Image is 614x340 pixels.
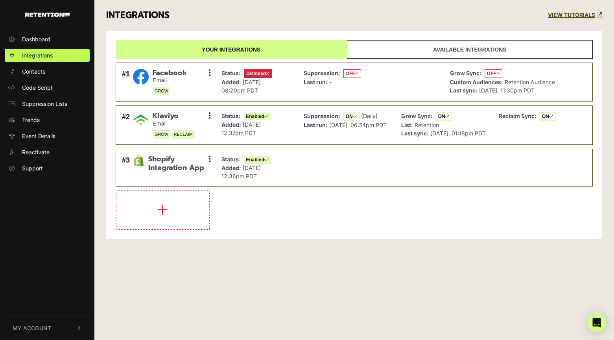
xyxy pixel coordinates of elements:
span: [DATE] 12:36pm PDT [221,164,261,179]
span: - [329,79,332,85]
span: Suppression Lists [22,100,67,108]
strong: Suppression: [304,70,340,76]
strong: Added: [221,79,241,85]
span: Enabled [244,156,271,164]
img: Shopify Integration App [133,155,144,166]
span: Facebook [153,69,187,78]
a: Reactivate [5,146,90,159]
strong: Added: [221,164,241,171]
span: Dashboard [22,35,50,43]
span: Code Script [22,83,53,92]
div: #1 [122,69,130,96]
strong: Added: [221,121,241,128]
span: [DATE]. 11:30pm PDT [479,87,535,94]
small: Email [153,77,187,84]
span: RECLAIM [172,130,195,139]
strong: Last sync: [401,130,429,137]
a: Suppression Lists [5,97,90,110]
strong: Status: [221,113,241,119]
span: ON [540,112,556,121]
a: Integrations [5,49,90,62]
span: Retention Audience [505,79,555,85]
img: Klaviyo [133,112,149,128]
a: Code Script [5,81,90,94]
span: Integrations [22,51,53,59]
span: GROW [153,87,170,95]
a: Dashboard [5,33,90,46]
a: Contacts [5,65,90,78]
a: Event Details [5,129,90,142]
a: Support [5,162,90,175]
strong: Custom Audiences: [450,79,503,85]
div: #2 [122,112,130,139]
strong: Last run: [304,79,328,85]
span: GROW [153,130,170,139]
strong: Last sync: [450,87,478,94]
span: Contacts [22,67,45,76]
a: Trends [5,113,90,126]
div: #3 [122,155,130,180]
span: ON [343,112,360,121]
img: Retention.com [25,13,70,17]
span: My Account [13,324,51,332]
span: Klaviyo [153,112,195,120]
span: Event Details [22,132,55,140]
span: [DATE]. 06:54pm PDT [329,122,387,128]
a: Available integrations [347,40,593,59]
span: Disabled [244,69,272,78]
strong: Last run: [304,122,328,128]
span: Enabled [244,113,271,120]
span: OFF [485,69,502,78]
h3: INTEGRATIONS [106,10,170,21]
img: Facebook [133,69,149,85]
strong: Grow Sync: [401,113,433,119]
strong: Status: [221,156,241,163]
strong: Grow Sync: [450,70,481,76]
strong: List: [401,122,413,128]
span: [DATE]. 01:18pm PDT [430,130,486,137]
a: Your integrations [116,40,347,59]
span: Support [22,164,43,172]
span: Reactivate [22,148,50,156]
div: Open Intercom Messenger [587,313,606,332]
span: [DATE] 08:20pm PDT [221,79,261,94]
strong: Suppression: [304,113,340,119]
button: My Account [5,316,90,340]
strong: Status: [221,70,241,76]
span: Trends [22,116,40,124]
span: Retention [415,122,439,128]
span: OFF [343,69,361,78]
strong: Reclaim Sync: [499,113,537,119]
span: ON [436,112,452,121]
small: Email [153,120,195,127]
span: (Daily) [361,113,378,119]
span: Shopify Integration App [148,155,210,172]
a: VIEW TUTORIALS [548,12,602,18]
